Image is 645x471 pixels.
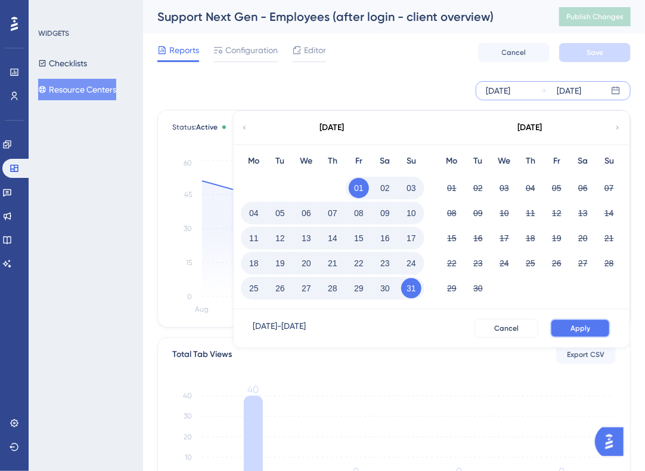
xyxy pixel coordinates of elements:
[475,319,538,338] button: Cancel
[296,203,317,223] button: 06
[599,253,619,273] button: 28
[557,84,581,98] div: [DATE]
[184,412,192,421] tspan: 30
[184,224,192,233] tspan: 30
[547,178,567,198] button: 05
[401,178,421,198] button: 03
[172,122,218,132] span: Status:
[372,154,398,168] div: Sa
[442,228,462,248] button: 15
[559,7,631,26] button: Publish Changes
[38,53,87,74] button: Checklists
[169,43,199,57] span: Reports
[375,278,395,298] button: 30
[185,454,192,462] tspan: 10
[573,203,593,223] button: 13
[184,159,192,167] tspan: 60
[494,178,514,198] button: 03
[517,154,544,168] div: Th
[556,345,616,364] button: Export CSV
[401,228,421,248] button: 17
[599,178,619,198] button: 07
[253,319,306,338] div: [DATE] - [DATE]
[401,278,421,298] button: 31
[375,178,395,198] button: 02
[568,350,605,359] span: Export CSV
[401,203,421,223] button: 10
[573,253,593,273] button: 27
[270,278,290,298] button: 26
[157,8,529,25] div: Support Next Gen - Employees (after login - client overview)
[570,154,596,168] div: Sa
[375,203,395,223] button: 09
[267,154,293,168] div: Tu
[494,228,514,248] button: 17
[270,203,290,223] button: 05
[38,29,69,38] div: WIDGETS
[494,324,519,333] span: Cancel
[296,228,317,248] button: 13
[244,253,264,273] button: 18
[573,228,593,248] button: 20
[296,278,317,298] button: 27
[349,203,369,223] button: 08
[349,228,369,248] button: 15
[304,43,326,57] span: Editor
[320,121,345,135] div: [DATE]
[187,293,192,301] tspan: 0
[520,178,541,198] button: 04
[439,154,465,168] div: Mo
[544,154,570,168] div: Fr
[468,203,488,223] button: 09
[595,424,631,460] iframe: UserGuiding AI Assistant Launcher
[442,203,462,223] button: 08
[375,253,395,273] button: 23
[346,154,372,168] div: Fr
[442,278,462,298] button: 29
[196,123,218,131] span: Active
[587,48,603,57] span: Save
[442,178,462,198] button: 01
[468,278,488,298] button: 30
[599,228,619,248] button: 21
[599,203,619,223] button: 14
[547,228,567,248] button: 19
[270,253,290,273] button: 19
[270,228,290,248] button: 12
[322,278,343,298] button: 28
[184,190,192,199] tspan: 45
[494,203,514,223] button: 10
[225,43,278,57] span: Configuration
[520,253,541,273] button: 25
[398,154,424,168] div: Su
[596,154,622,168] div: Su
[468,253,488,273] button: 23
[244,203,264,223] button: 04
[494,253,514,273] button: 24
[349,253,369,273] button: 22
[244,228,264,248] button: 11
[520,228,541,248] button: 18
[468,178,488,198] button: 02
[248,384,259,395] tspan: 40
[293,154,320,168] div: We
[322,203,343,223] button: 07
[349,278,369,298] button: 29
[468,228,488,248] button: 16
[573,178,593,198] button: 06
[38,79,116,100] button: Resource Centers
[375,228,395,248] button: 16
[566,12,624,21] span: Publish Changes
[442,253,462,273] button: 22
[320,154,346,168] div: Th
[518,121,542,135] div: [DATE]
[196,306,209,314] tspan: Aug
[486,84,510,98] div: [DATE]
[547,253,567,273] button: 26
[241,154,267,168] div: Mo
[550,319,610,338] button: Apply
[186,258,192,267] tspan: 15
[322,253,343,273] button: 21
[559,43,631,62] button: Save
